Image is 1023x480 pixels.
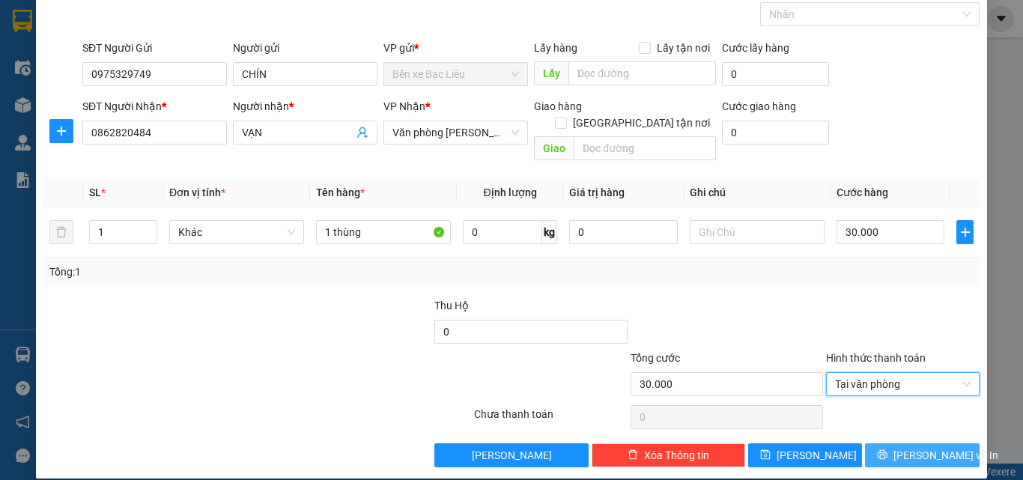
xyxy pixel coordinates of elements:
li: 85 [PERSON_NAME] [7,33,285,52]
span: Xóa Thông tin [644,447,709,464]
b: [PERSON_NAME] [86,10,212,28]
label: Cước giao hàng [722,100,796,112]
span: VP Nhận [383,100,425,112]
span: Lấy tận nơi [651,40,716,56]
input: 0 [569,220,677,244]
span: [PERSON_NAME] và In [893,447,998,464]
div: Tổng: 1 [49,264,396,280]
input: Cước lấy hàng [722,62,829,86]
span: Định lượng [483,186,536,198]
input: Cước giao hàng [722,121,829,145]
div: VP gửi [383,40,528,56]
input: Ghi Chú [690,220,825,244]
div: Chưa thanh toán [473,406,629,432]
span: Khác [178,221,295,243]
span: environment [86,36,98,48]
input: VD: Bàn, Ghế [316,220,451,244]
span: Tên hàng [316,186,365,198]
span: Thu Hộ [434,300,469,312]
div: SĐT Người Gửi [82,40,227,56]
div: SĐT Người Nhận [82,98,227,115]
button: [PERSON_NAME] [434,443,588,467]
button: plus [49,119,73,143]
th: Ghi chú [684,178,831,207]
span: user-add [356,127,368,139]
button: plus [956,220,974,244]
span: Đơn vị tính [169,186,225,198]
div: Người nhận [233,98,377,115]
span: [GEOGRAPHIC_DATA] tận nơi [567,115,716,131]
span: printer [877,449,887,461]
button: save[PERSON_NAME] [748,443,863,467]
span: Giao hàng [534,100,582,112]
li: 02839.63.63.63 [7,52,285,70]
span: Tổng cước [631,352,680,364]
span: plus [957,226,973,238]
span: Giao [534,136,574,160]
input: Dọc đường [574,136,716,160]
span: delete [628,449,638,461]
button: deleteXóa Thông tin [592,443,745,467]
span: save [760,449,771,461]
span: plus [50,125,73,137]
div: Người gửi [233,40,377,56]
input: Dọc đường [568,61,716,85]
b: GỬI : Bến xe Bạc Liêu [7,94,205,118]
span: Tại văn phòng [835,373,971,395]
span: Giá trị hàng [569,186,625,198]
span: [PERSON_NAME] [472,447,552,464]
label: Cước lấy hàng [722,42,789,54]
span: Văn phòng Hồ Chí Minh [392,121,519,144]
span: [PERSON_NAME] [777,447,857,464]
span: kg [542,220,557,244]
span: Cước hàng [837,186,888,198]
button: printer[PERSON_NAME] và In [865,443,980,467]
span: Bến xe Bạc Liêu [392,63,519,85]
label: Hình thức thanh toán [826,352,926,364]
span: Lấy [534,61,568,85]
span: phone [86,55,98,67]
button: delete [49,220,73,244]
span: Lấy hàng [534,42,577,54]
span: SL [89,186,101,198]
